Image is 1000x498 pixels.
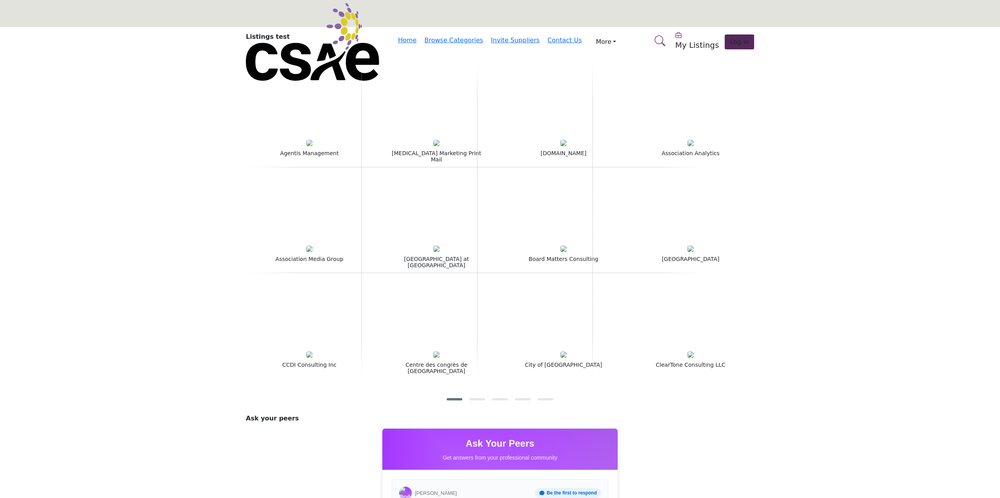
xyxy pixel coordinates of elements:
span: [PERSON_NAME] [415,490,457,496]
img: 39519853-cf5e-49d6-a9a2-7e00c58b6092.jpg [433,246,440,252]
span: [DOMAIN_NAME] [541,150,587,163]
span: City of [GEOGRAPHIC_DATA] [525,362,602,375]
img: 66199e2d-57de-4e68-add6-e3667a509760.jpg [687,351,694,358]
span: [GEOGRAPHIC_DATA] at [GEOGRAPHIC_DATA] [389,256,484,269]
a: Search [646,31,671,51]
span: Association Analytics [662,150,720,163]
img: 03f5a2e7-b875-4df9-a58f-d0b8d00c670d.jpg [687,140,694,146]
img: 8d9beb07-e841-477a-a49d-3baea06b80e5.jpg [433,351,440,358]
a: Home [398,36,416,44]
span: Association Media Group [275,256,343,269]
span: Log In [730,38,749,45]
img: 4e75fa91-f40f-4781-ad71-746ff0ed0a8d.jpg [306,246,313,252]
h5: My Listings [675,40,719,50]
h2: Ask Your Peers [390,436,610,451]
span: ClearTone Consulting LLC [656,362,725,375]
span: Centre des congrès de [GEOGRAPHIC_DATA] [389,362,484,375]
span: Board Matters Consulting [529,256,598,269]
img: 517c3c2f-2db6-4202-8475-68a488162f15.jpg [306,140,313,146]
img: Site Logo [246,3,379,81]
img: c9cf90c2-520f-47ba-aab4-9b3cab56c4d6.jpg [560,351,567,358]
h2: Ask your peers [246,414,754,423]
span: [GEOGRAPHIC_DATA] [662,256,719,269]
span: Agentis Management [280,150,338,163]
a: Invite Suppliers [491,36,540,44]
div: Be the first to respond [535,488,601,498]
img: fbbbd261-6d50-42c4-be34-5a01d38565ac.jpg [306,351,313,358]
img: 6dc350da-2ebd-42cc-bd6f-197243bdef50.jpg [560,246,567,252]
a: More [589,36,622,48]
a: Contact Us [547,36,582,44]
img: 397f1396-98dc-41d0-b131-1197af997eda.jpg [560,140,567,146]
span: CCDI Consulting Inc [282,362,336,375]
a: Browse Categories [424,36,483,44]
button: Log In [725,34,754,49]
p: Get answers from your professional community [390,454,610,462]
span: [MEDICAL_DATA] Marketing Print Mail [389,150,484,163]
img: 5c6bddc3-d591-44d6-8ac2-95fe163c082a.jpg [687,246,694,252]
div: My Listings [675,31,719,50]
img: 49aab14e-8732-48eb-9255-0f183781d817.jpg [433,140,440,146]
